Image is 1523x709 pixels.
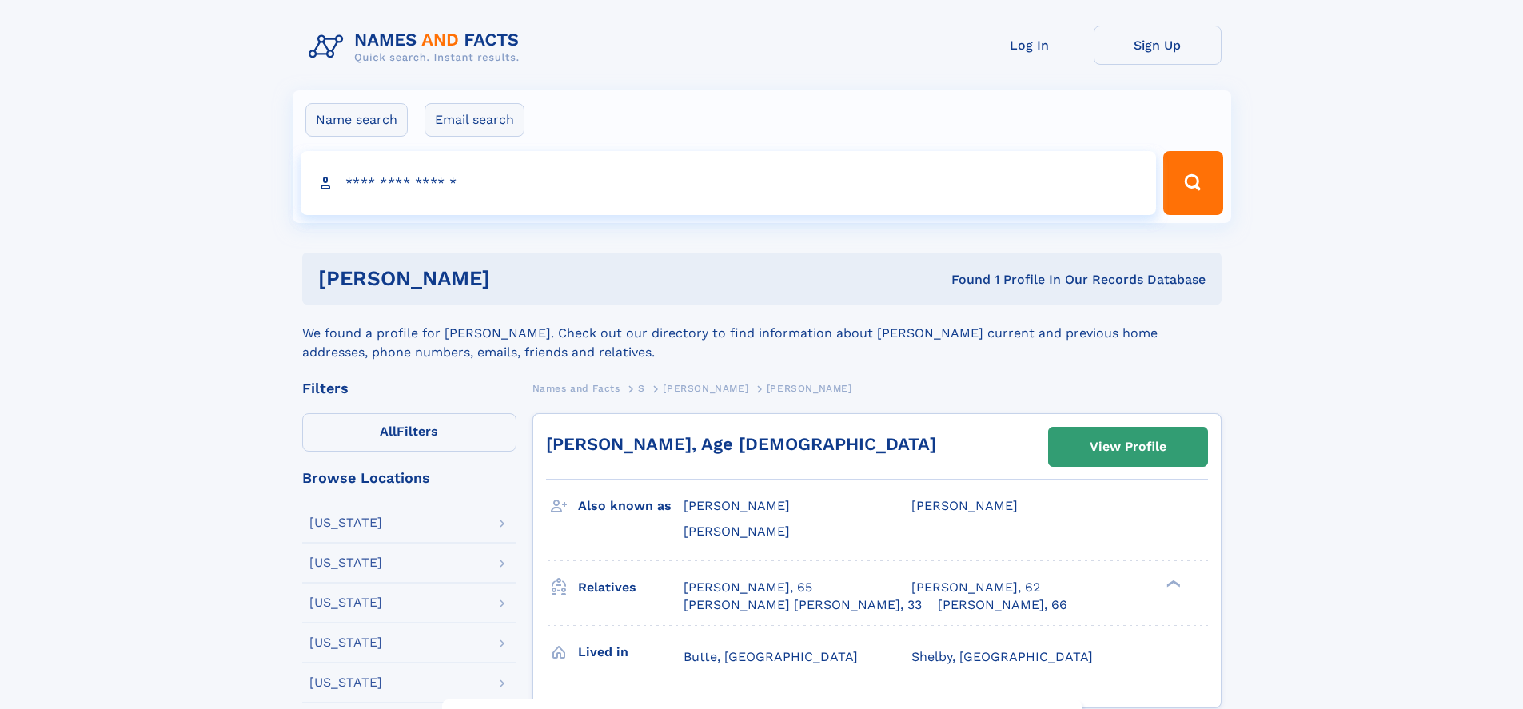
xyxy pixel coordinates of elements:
[302,305,1222,362] div: We found a profile for [PERSON_NAME]. Check out our directory to find information about [PERSON_N...
[309,556,382,569] div: [US_STATE]
[638,383,645,394] span: S
[1162,578,1182,588] div: ❯
[532,378,620,398] a: Names and Facts
[911,649,1093,664] span: Shelby, [GEOGRAPHIC_DATA]
[380,424,397,439] span: All
[546,434,936,454] a: [PERSON_NAME], Age [DEMOGRAPHIC_DATA]
[684,579,812,596] a: [PERSON_NAME], 65
[966,26,1094,65] a: Log In
[720,271,1206,289] div: Found 1 Profile In Our Records Database
[309,636,382,649] div: [US_STATE]
[578,492,684,520] h3: Also known as
[911,498,1018,513] span: [PERSON_NAME]
[302,26,532,69] img: Logo Names and Facts
[302,471,516,485] div: Browse Locations
[663,378,748,398] a: [PERSON_NAME]
[663,383,748,394] span: [PERSON_NAME]
[938,596,1067,614] a: [PERSON_NAME], 66
[578,639,684,666] h3: Lived in
[425,103,524,137] label: Email search
[305,103,408,137] label: Name search
[911,579,1040,596] a: [PERSON_NAME], 62
[684,498,790,513] span: [PERSON_NAME]
[309,676,382,689] div: [US_STATE]
[1163,151,1222,215] button: Search Button
[301,151,1157,215] input: search input
[638,378,645,398] a: S
[767,383,852,394] span: [PERSON_NAME]
[578,574,684,601] h3: Relatives
[1094,26,1222,65] a: Sign Up
[309,596,382,609] div: [US_STATE]
[684,596,922,614] a: [PERSON_NAME] [PERSON_NAME], 33
[684,524,790,539] span: [PERSON_NAME]
[684,649,858,664] span: Butte, [GEOGRAPHIC_DATA]
[1090,428,1166,465] div: View Profile
[302,413,516,452] label: Filters
[309,516,382,529] div: [US_STATE]
[318,269,721,289] h1: [PERSON_NAME]
[1049,428,1207,466] a: View Profile
[302,381,516,396] div: Filters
